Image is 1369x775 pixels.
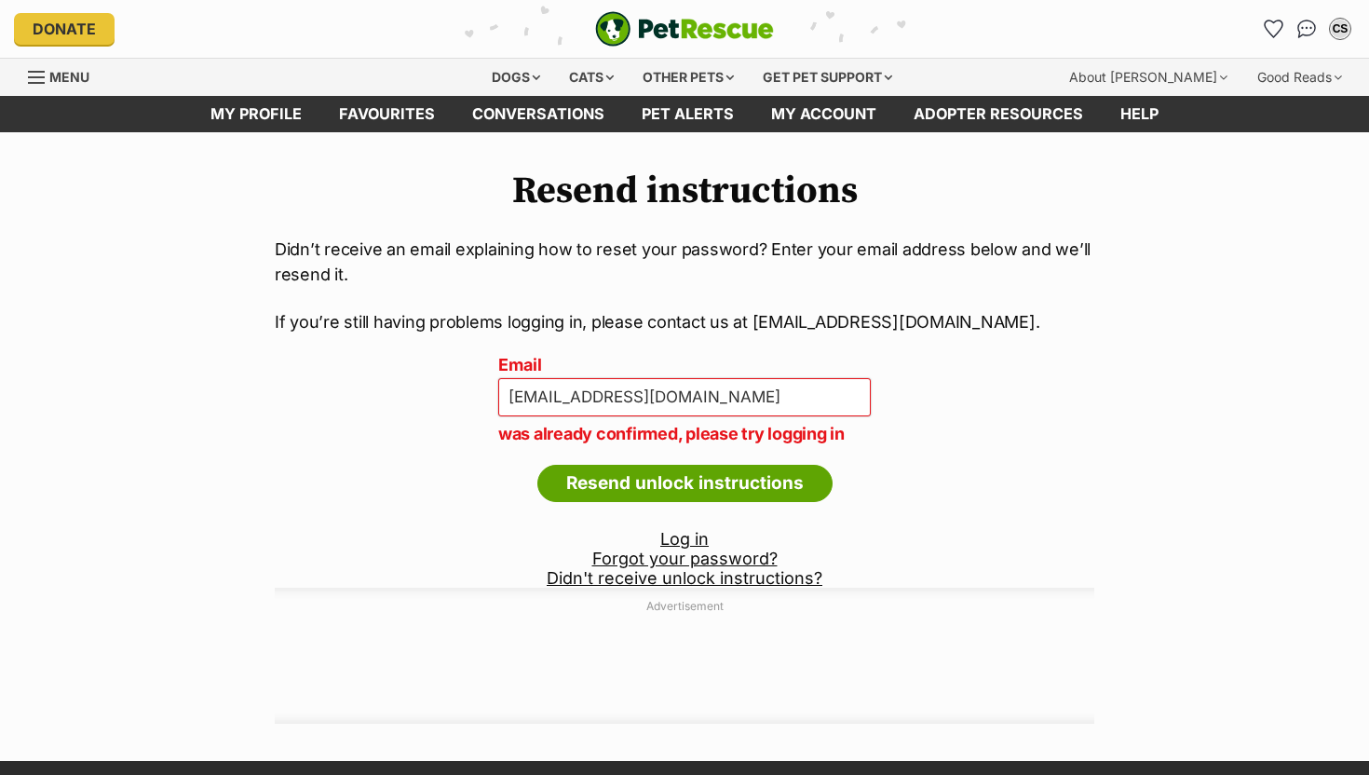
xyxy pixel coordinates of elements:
div: Advertisement [275,588,1094,724]
input: Resend unlock instructions [537,465,833,502]
a: Menu [28,59,102,92]
div: Good Reads [1244,59,1355,96]
div: Other pets [630,59,747,96]
label: Email [498,356,871,375]
a: Favourites [1258,14,1288,44]
p: If you’re still having problems logging in, please contact us at [EMAIL_ADDRESS][DOMAIN_NAME]. [275,309,1094,334]
p: was already confirmed, please try logging in [498,421,871,446]
a: PetRescue [595,11,774,47]
h1: Resend instructions [275,170,1094,212]
div: CS [1331,20,1349,38]
ul: Account quick links [1258,14,1355,44]
a: Donate [14,13,115,45]
a: Didn't receive unlock instructions? [547,568,822,588]
a: Pet alerts [623,96,752,132]
a: My profile [192,96,320,132]
div: Cats [556,59,627,96]
img: chat-41dd97257d64d25036548639549fe6c8038ab92f7586957e7f3b1b290dea8141.svg [1297,20,1317,38]
a: My account [752,96,895,132]
a: Forgot your password? [592,549,778,568]
button: My account [1325,14,1355,44]
p: Didn’t receive an email explaining how to reset your password? Enter your email address below and... [275,237,1094,287]
div: About [PERSON_NAME] [1056,59,1240,96]
div: Dogs [479,59,553,96]
a: Help [1102,96,1177,132]
a: Log in [660,529,709,549]
a: Adopter resources [895,96,1102,132]
a: conversations [454,96,623,132]
a: Favourites [320,96,454,132]
div: Get pet support [750,59,905,96]
span: Menu [49,69,89,85]
a: Conversations [1292,14,1322,44]
img: logo-e224e6f780fb5917bec1dbf3a21bbac754714ae5b6737aabdf751b685950b380.svg [595,11,774,47]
